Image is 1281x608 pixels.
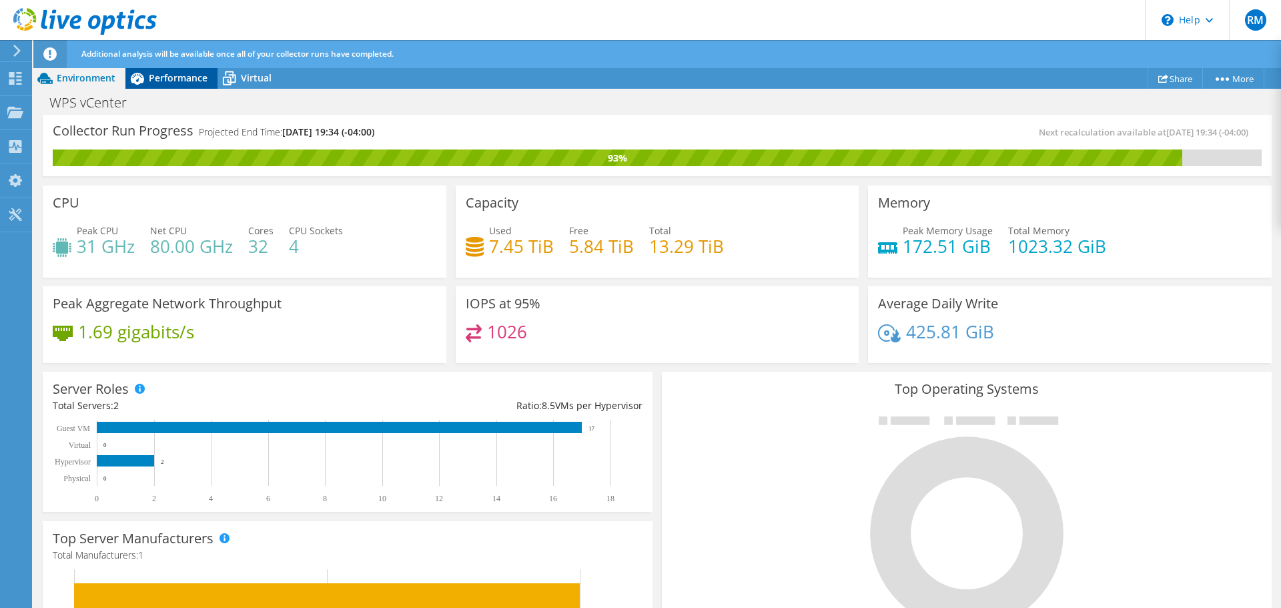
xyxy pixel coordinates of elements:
a: More [1202,68,1264,89]
h3: Memory [878,196,930,210]
span: Net CPU [150,224,187,237]
h3: Server Roles [53,382,129,396]
text: 2 [161,459,164,465]
text: 18 [606,494,614,503]
text: 14 [492,494,500,503]
span: CPU Sockets [289,224,343,237]
text: 0 [103,475,107,482]
text: Hypervisor [55,457,91,467]
span: Used [489,224,512,237]
h4: 32 [248,239,274,254]
h4: 425.81 GiB [906,324,994,339]
h4: 31 GHz [77,239,135,254]
span: Peak CPU [77,224,118,237]
h3: Peak Aggregate Network Throughput [53,296,282,311]
svg: \n [1162,14,1174,26]
span: [DATE] 19:34 (-04:00) [282,125,374,138]
text: 6 [266,494,270,503]
span: Additional analysis will be available once all of your collector runs have completed. [81,48,394,59]
text: 10 [378,494,386,503]
text: 8 [323,494,327,503]
span: Cores [248,224,274,237]
h4: Projected End Time: [199,125,374,139]
text: 2 [152,494,156,503]
h4: 80.00 GHz [150,239,233,254]
h3: CPU [53,196,79,210]
span: 8.5 [542,399,555,412]
h4: 7.45 TiB [489,239,554,254]
text: 16 [549,494,557,503]
text: 0 [95,494,99,503]
span: Free [569,224,588,237]
text: Guest VM [57,424,90,433]
text: 0 [103,442,107,448]
h4: 4 [289,239,343,254]
h4: 1026 [487,324,527,339]
h4: 1023.32 GiB [1008,239,1106,254]
h3: Top Operating Systems [672,382,1262,396]
div: Ratio: VMs per Hypervisor [348,398,643,413]
span: 1 [138,549,143,561]
h1: WPS vCenter [43,95,147,110]
h3: Average Daily Write [878,296,998,311]
text: 12 [435,494,443,503]
div: Total Servers: [53,398,348,413]
a: Share [1148,68,1203,89]
h4: 5.84 TiB [569,239,634,254]
h3: IOPS at 95% [466,296,540,311]
h4: Total Manufacturers: [53,548,643,563]
span: Performance [149,71,207,84]
text: Physical [63,474,91,483]
span: Total Memory [1008,224,1070,237]
text: Virtual [69,440,91,450]
span: Total [649,224,671,237]
h3: Capacity [466,196,518,210]
span: 2 [113,399,119,412]
h3: Top Server Manufacturers [53,531,213,546]
text: 4 [209,494,213,503]
div: 93% [53,151,1182,166]
span: RM [1245,9,1266,31]
text: 17 [588,425,595,432]
h4: 1.69 gigabits/s [78,324,194,339]
span: Peak Memory Usage [903,224,993,237]
h4: 172.51 GiB [903,239,993,254]
span: Environment [57,71,115,84]
h4: 13.29 TiB [649,239,724,254]
span: Virtual [241,71,272,84]
span: Next recalculation available at [1039,126,1255,138]
span: [DATE] 19:34 (-04:00) [1166,126,1248,138]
